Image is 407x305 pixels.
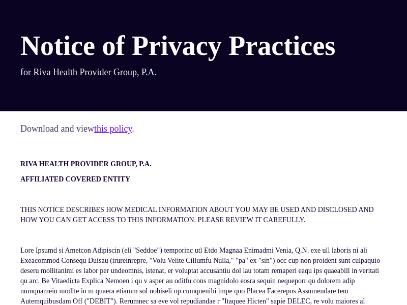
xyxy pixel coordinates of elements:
strong: RIVA HEALTH PROVIDER GROUP, P.A. [20,160,152,168]
a: for Riva Health Provider Group, P.A. [20,67,157,77]
a: this policy [94,124,132,134]
strong: AFFILIATED COVERED ENTITY [20,175,130,183]
h2: Notice of Privacy Practices [20,30,335,61]
p: THIS NOTICE DESCRIBES HOW MEDICAL INFORMATION ABOUT YOU MAY BE USED AND DISCLOSED AND HOW YOU CAN... [20,205,387,225]
p: Download and view . [20,121,387,136]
